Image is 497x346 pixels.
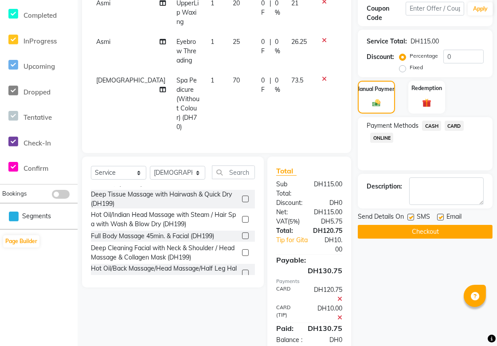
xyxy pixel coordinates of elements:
div: Hot Oil/Back Massage/Head Massage/Half Leg Half Arms Waxing (DH199) [91,264,239,283]
span: VAT [276,217,288,225]
div: Coupon Code [367,4,406,23]
span: Confirm [23,164,48,173]
div: DH0 [309,335,349,345]
span: 0 % [275,37,281,56]
div: DH130.75 [301,323,349,334]
label: Manual Payment [355,85,398,93]
div: DH10.00 [316,236,349,254]
span: 0 F [261,76,266,94]
span: CASH [422,121,441,131]
a: Tip for Gita [270,236,316,254]
input: Enter Offer / Coupon Code [406,2,464,16]
span: ONLINE [370,133,393,143]
span: 70 [233,76,240,84]
span: Email [446,212,462,223]
button: Apply [468,2,493,16]
div: DH0 [309,198,349,208]
div: ( ) [270,217,309,226]
div: Discount: [367,52,394,62]
span: Check-In [23,139,51,147]
div: Deep Cleaning Facial with Neck & Shoulder / Head Massage & Collagen Mask (DH199) [91,244,239,262]
span: Dropped [23,88,51,96]
span: Upcoming [23,62,55,71]
div: DH115.00 [307,208,349,217]
input: Search or Scan [212,165,255,179]
div: Payable: [270,255,349,265]
div: DH115.00 [307,180,349,198]
span: Total [276,166,297,176]
span: Tentative [23,113,52,122]
span: [DEMOGRAPHIC_DATA] [96,76,165,84]
div: DH120.75 [307,285,349,304]
div: Hot Oil/Indian Head Massage with Steam / Hair Spa with Wash & Blow Dry (DH199) [91,210,239,229]
div: CARD [270,285,307,304]
span: Bookings [2,190,27,197]
label: Redemption [411,84,442,92]
span: CARD [445,121,464,131]
div: Service Total: [367,37,407,46]
button: Checkout [358,225,493,239]
div: Sub Total: [270,180,307,198]
span: Asmi [96,38,110,46]
div: Full Body Massage 45min. & Facial (DH199) [91,232,214,241]
label: Percentage [410,52,438,60]
div: Net: [270,208,307,217]
span: 5% [290,218,298,225]
div: DH130.75 [270,265,349,276]
span: 0 % [275,76,281,94]
span: 25 [233,38,240,46]
span: 1 [211,38,214,46]
div: Deep Tissue Massage with Hairwash & Quick Dry (DH199) [91,190,239,208]
span: 26.25 [291,38,307,46]
span: SMS [417,212,430,223]
span: | [270,76,271,94]
div: DH120.75 [306,226,349,236]
div: DH10.00 [309,304,349,322]
span: | [270,37,271,56]
div: DH115.00 [411,37,439,46]
span: Payment Methods [367,121,419,130]
div: Balance : [270,335,309,345]
span: Completed [23,11,57,20]
span: Segments [22,212,51,221]
button: Page Builder [3,235,39,248]
div: Discount: [270,198,309,208]
span: InProgress [23,37,57,45]
span: Send Details On [358,212,404,223]
label: Fixed [410,63,423,71]
img: _cash.svg [370,98,383,108]
span: Eyebrow Threading [176,38,196,64]
span: 0 F [261,37,266,56]
span: Spa Pedicure (Without Colour) (DH70) [176,76,200,131]
span: 1 [211,76,214,84]
img: _gift.svg [419,98,434,109]
div: Total: [270,226,306,236]
div: Payments [276,278,342,285]
div: CARD (TIP) [270,304,309,322]
div: DH5.75 [309,217,349,226]
div: Description: [367,182,402,191]
div: Paid: [270,323,301,334]
span: 73.5 [291,76,303,84]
